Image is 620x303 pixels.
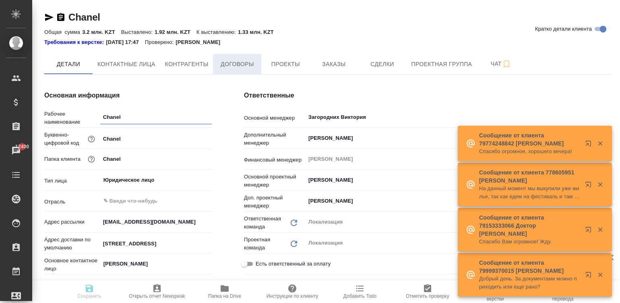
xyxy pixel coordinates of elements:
[44,236,100,252] p: Адрес доставки по умолчанию
[10,143,34,151] span: 12400
[502,59,511,69] svg: Подписаться
[343,293,376,299] span: Добавить Todo
[256,260,331,268] span: Есть ответственный за оплату
[44,218,100,226] p: Адрес рассылки
[165,59,209,69] span: Контрагенты
[479,238,580,246] p: Спасибо Вам огромное! Жду.
[207,179,209,181] button: Open
[267,293,318,299] span: Инструкции по клиенту
[49,59,88,69] span: Детали
[406,293,449,299] span: Отметить проверку
[68,12,100,23] a: Chanel
[44,12,54,22] button: Скопировать ссылку для ЯМессенджера
[155,29,196,35] p: 1.92 млн. KZT
[100,216,212,228] input: ✎ Введи что-нибудь
[44,38,106,46] a: Требования к верстке:
[44,155,81,163] p: Папка клиента
[266,59,305,69] span: Проекты
[479,147,580,156] p: Спасибо огромное, хорошего вечера!
[86,134,97,144] button: Нужен для формирования номера заказа/сделки
[244,236,289,252] p: Проектная команда
[56,12,66,22] button: Скопировать ссылку
[580,135,599,155] button: Открыть в новой вкладке
[176,38,226,46] p: [PERSON_NAME]
[244,114,305,122] p: Основной менеджер
[535,25,592,33] span: Кратко детали клиента
[44,110,100,126] p: Рабочее наименование
[244,156,305,164] p: Финансовый менеджер
[479,185,580,201] p: На данный момент мы выкупили уже жилье, так как едем на фестиваль и там пакетом шло Сам фестиваль с
[580,176,599,196] button: Открыть в новой вкладке
[44,177,100,185] p: Тип лица
[592,226,608,233] button: Закрыть
[100,111,212,123] input: ✎ Введи что-нибудь
[607,116,608,118] button: Open
[244,91,611,100] h4: Ответственные
[129,293,185,299] span: Открыть отчет Newspeak
[44,29,82,35] p: Общая сумма
[244,194,305,210] p: Доп. проектный менеджер
[44,38,106,46] div: Нажми, чтобы открыть папку с инструкцией
[44,198,100,206] p: Отрасль
[97,59,155,69] span: Контактные лица
[82,29,121,35] p: 3.2 млн. KZT
[196,29,238,35] p: К выставлению:
[411,59,472,69] span: Проектная группа
[479,168,580,185] p: Сообщение от клиента 778605951 [PERSON_NAME]
[580,222,599,241] button: Открыть в новой вкладке
[44,131,86,147] p: Буквенно-цифровой код
[100,238,212,249] input: ✎ Введи что-нибудь
[103,280,182,290] input: ✎ Введи что-нибудь
[258,280,326,303] button: Инструкции по клиенту
[314,59,353,69] span: Заказы
[44,257,100,273] p: Основное контактное лицо
[244,215,289,231] p: Ответственная команда
[2,141,30,161] a: 12400
[592,181,608,188] button: Закрыть
[123,280,191,303] button: Открыть отчет Newspeak
[592,140,608,147] button: Закрыть
[479,214,580,238] p: Сообщение от клиента 79153333066 Доктор [PERSON_NAME]
[482,59,520,69] span: Чат
[100,133,212,145] input: ✎ Введи что-нибудь
[207,263,209,265] button: Open
[218,59,256,69] span: Договоры
[207,200,209,202] button: Open
[44,91,212,100] h4: Основная информация
[394,280,461,303] button: Отметить проверку
[580,267,599,286] button: Открыть в новой вкладке
[208,293,241,299] span: Папка на Drive
[56,280,123,303] button: Сохранить
[244,131,305,147] p: Дополнительный менеджер
[592,271,608,278] button: Закрыть
[77,293,101,299] span: Сохранить
[326,280,394,303] button: Добавить Todo
[244,173,305,189] p: Основной проектный менеджер
[479,259,580,275] p: Сообщение от клиента 79999370015 [PERSON_NAME]
[106,38,145,46] p: [DATE] 17:47
[121,29,155,35] p: Выставлено:
[103,196,182,206] input: ✎ Введи что-нибудь
[479,275,580,291] p: Добрый день. За документами можно приходить или еще рано?
[363,59,401,69] span: Сделки
[191,280,258,303] button: Папка на Drive
[238,29,280,35] p: 1.33 млн. KZT
[145,38,176,46] p: Проверено:
[86,154,97,164] button: Название для папки на drive. Если его не заполнить, мы не сможем создать папку для клиента
[100,153,212,165] input: ✎ Введи что-нибудь
[479,131,580,147] p: Сообщение от клиента 79774248842 [PERSON_NAME]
